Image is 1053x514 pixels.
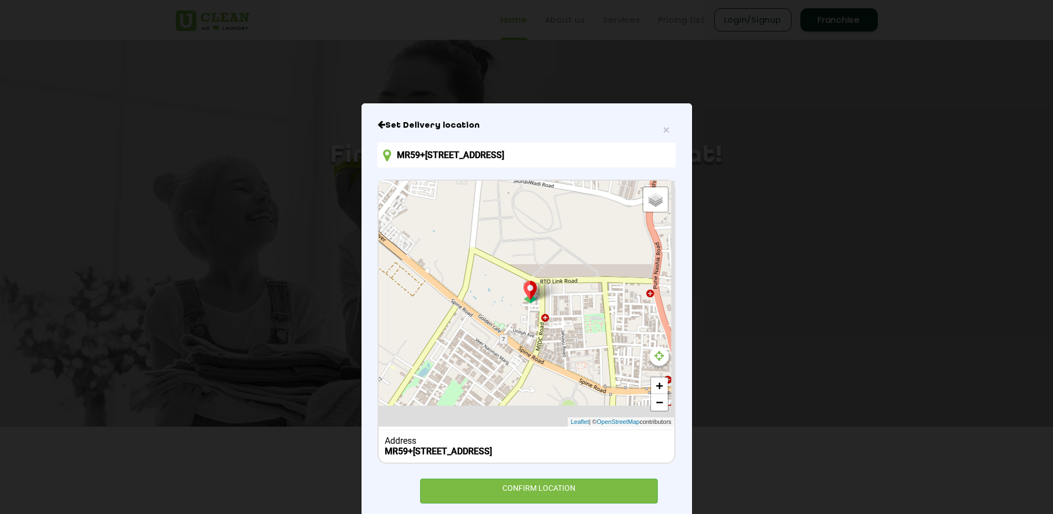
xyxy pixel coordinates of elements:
[596,417,640,427] a: OpenStreetMap
[651,377,668,394] a: Zoom in
[378,143,675,167] input: Enter location
[568,417,674,427] div: | © contributors
[643,187,668,212] a: Layers
[651,394,668,411] a: Zoom out
[663,124,669,135] button: Close
[385,436,668,446] div: Address
[570,417,589,427] a: Leaflet
[663,123,669,136] span: ×
[378,120,675,131] h6: Close
[385,446,492,457] b: MR59+[STREET_ADDRESS]
[420,479,658,503] div: CONFIRM LOCATION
